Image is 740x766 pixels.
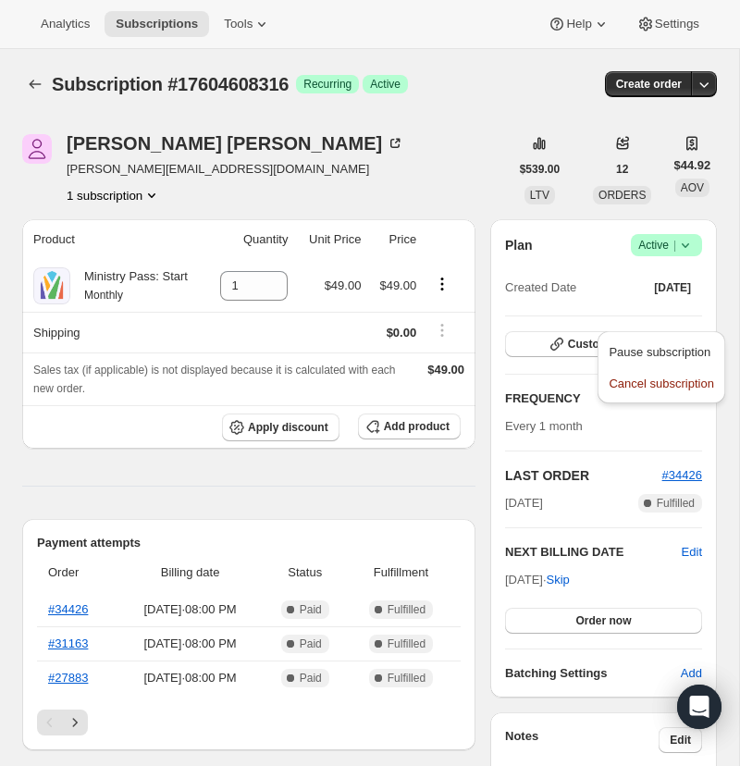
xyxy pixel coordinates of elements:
th: Order [37,552,117,593]
div: Open Intercom Messenger [677,685,721,729]
h2: FREQUENCY [505,389,682,408]
span: Every 1 month [505,419,583,433]
div: Ministry Pass: Start [70,267,188,304]
span: Add [681,664,702,683]
span: Status [269,563,341,582]
span: [DATE] · 08:00 PM [123,600,258,619]
span: Recurring [303,77,351,92]
th: Product [22,219,203,260]
h2: Payment attempts [37,534,461,552]
span: Apply discount [248,420,328,435]
span: Paid [300,636,322,651]
button: Pause subscription [603,337,719,366]
span: AOV [681,181,704,194]
span: $49.00 [325,278,362,292]
h2: Plan [505,236,533,254]
span: Fulfilled [388,671,425,686]
span: Analytics [41,17,90,31]
span: Active [370,77,401,92]
span: Fulfilled [388,602,425,617]
button: #34426 [662,466,702,485]
a: #27883 [48,671,88,685]
span: [DATE] · [505,573,570,587]
span: LTV [530,189,549,202]
span: $49.00 [379,278,416,292]
button: Customer Portal [505,331,702,357]
span: $49.00 [427,363,464,377]
span: Created Date [505,278,576,297]
button: Order now [505,608,702,634]
span: 12 [616,162,628,177]
span: [DATE] · 08:00 PM [123,669,258,687]
h2: LAST ORDER [505,466,662,485]
button: Analytics [30,11,101,37]
img: product img [33,267,70,304]
span: Subscriptions [116,17,198,31]
span: Pause subscription [609,345,710,359]
span: Kyle McConkey [22,134,52,164]
span: Subscription #17604608316 [52,74,289,94]
button: $539.00 [509,156,571,182]
h3: Notes [505,727,659,753]
span: Fulfilled [657,496,695,511]
span: ORDERS [598,189,646,202]
span: Skip [547,571,570,589]
span: Fulfillment [352,563,450,582]
span: [DATE] [505,494,543,513]
span: [PERSON_NAME][EMAIL_ADDRESS][DOMAIN_NAME] [67,160,404,179]
button: [DATE] [643,275,702,301]
button: Settings [625,11,710,37]
span: $44.92 [673,156,710,175]
a: #34426 [48,602,88,616]
span: Billing date [123,563,258,582]
th: Quantity [203,219,293,260]
span: Tools [224,17,253,31]
button: Product actions [427,274,457,294]
button: Cancel subscription [603,368,719,398]
button: Subscriptions [105,11,209,37]
button: Add [670,659,713,688]
h6: Batching Settings [505,664,681,683]
span: [DATE] · 08:00 PM [123,635,258,653]
span: Paid [300,602,322,617]
span: Settings [655,17,699,31]
span: [DATE] [654,280,691,295]
span: Active [638,236,695,254]
span: Create order [616,77,682,92]
button: Subscriptions [22,71,48,97]
button: Apply discount [222,414,339,441]
button: Create order [605,71,693,97]
a: #31163 [48,636,88,650]
div: [PERSON_NAME] [PERSON_NAME] [67,134,404,153]
button: Edit [682,543,702,562]
small: Monthly [84,289,123,302]
button: 12 [605,156,639,182]
span: Edit [670,733,691,747]
th: Unit Price [293,219,366,260]
span: Cancel subscription [609,377,713,390]
th: Price [366,219,422,260]
button: Tools [213,11,282,37]
button: Shipping actions [427,320,457,340]
button: Next [62,710,88,735]
span: Paid [300,671,322,686]
button: Product actions [67,186,161,204]
span: Help [566,17,591,31]
nav: Pagination [37,710,461,735]
a: #34426 [662,468,702,482]
button: Edit [659,727,702,753]
th: Shipping [22,312,203,352]
button: Skip [536,565,581,595]
span: $539.00 [520,162,560,177]
button: Add product [358,414,461,439]
span: Customer Portal [568,337,654,352]
span: Fulfilled [388,636,425,651]
span: $0.00 [387,326,417,340]
span: Sales tax (if applicable) is not displayed because it is calculated with each new order. [33,364,396,395]
span: Add product [384,419,450,434]
button: Help [536,11,621,37]
h2: NEXT BILLING DATE [505,543,682,562]
span: | [673,238,676,253]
